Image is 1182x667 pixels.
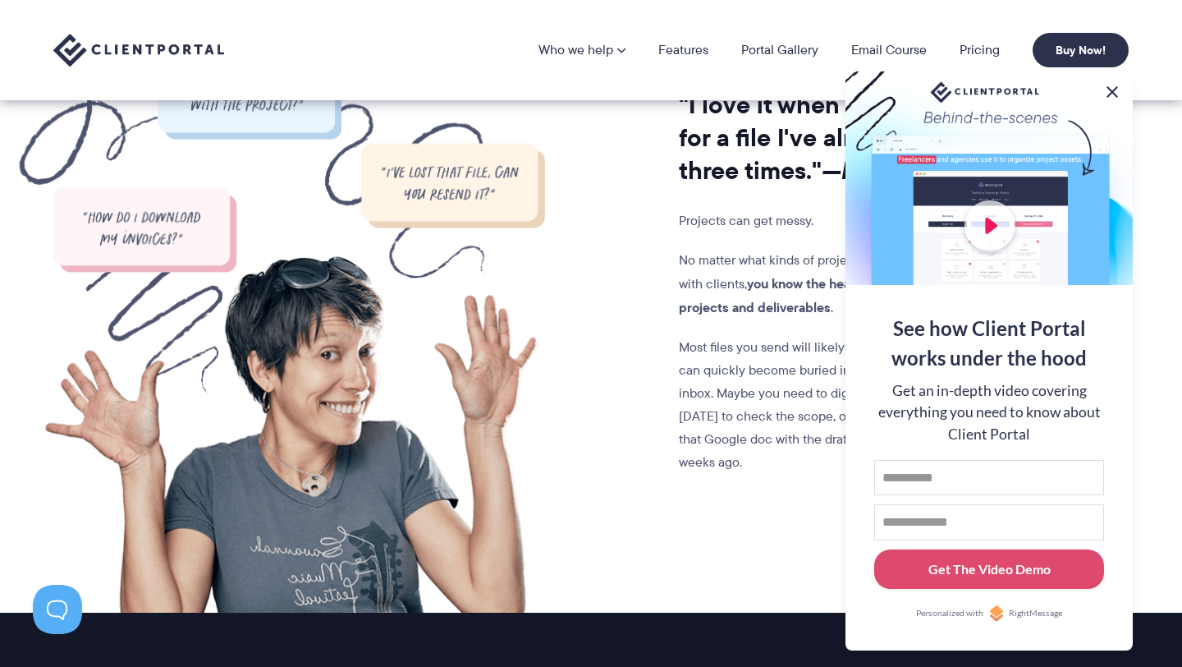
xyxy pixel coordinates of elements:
strong: you know the headache of keeping track of projects and deliverables [679,274,1003,317]
button: Get The Video Demo [874,550,1104,590]
p: Most files you send will likely be emailed across. These can quickly become buried in your and yo... [679,336,1012,474]
a: Email Course [851,44,927,57]
iframe: Toggle Customer Support [33,585,82,634]
a: Who we help [538,44,625,57]
a: Portal Gallery [741,44,818,57]
a: Buy Now! [1033,33,1129,67]
img: Personalized with RightMessage [988,605,1005,622]
a: Features [658,44,708,57]
a: Personalized withRightMessage [874,605,1104,622]
i: —No one, ever. [822,152,992,189]
p: No matter what kinds of projects you work on, if you work with clients, . [679,249,1012,320]
p: Projects can get messy. [679,209,1012,232]
h2: "I love it when a client asks for a file I've already sent three times." [679,89,1012,187]
div: See how Client Portal works under the hood [874,314,1104,373]
div: Get an in-depth video covering everything you need to know about Client Portal [874,380,1104,445]
div: Get The Video Demo [928,559,1051,579]
a: Pricing [960,44,1000,57]
span: RightMessage [1009,607,1062,620]
span: Personalized with [916,607,983,620]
